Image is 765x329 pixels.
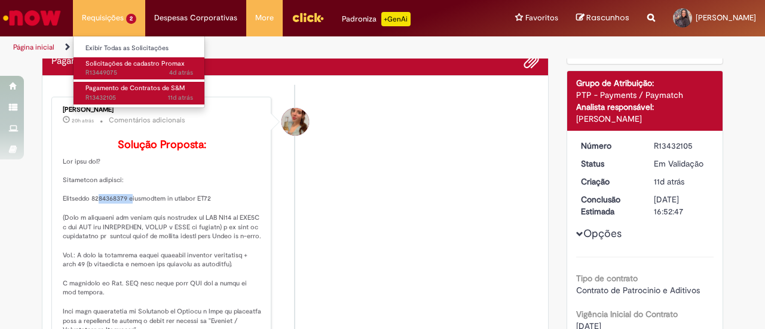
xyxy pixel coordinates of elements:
span: Contrato de Patrocinio e Aditivos [576,285,700,296]
div: PTP - Payments / Paymatch [576,89,714,101]
time: 20/08/2025 11:52:43 [654,176,684,187]
div: Grupo de Atribuição: [576,77,714,89]
div: [DATE] 16:52:47 [654,193,709,217]
div: R13432105 [654,140,709,152]
a: Página inicial [13,42,54,52]
ul: Trilhas de página [9,36,501,59]
time: 20/08/2025 11:52:45 [168,93,193,102]
a: Aberto R13449075 : Solicitações de cadastro Promax [74,57,205,79]
span: Pagamento de Contratos de S&M [85,84,185,93]
b: Vigência Inicial do Contrato [576,309,678,319]
dt: Conclusão Estimada [572,193,645,217]
div: Padroniza [342,12,411,26]
a: Rascunhos [576,13,629,24]
a: Exibir Todas as Solicitações [74,42,205,55]
div: Carolina Coelho De Castro Roberto [281,108,309,136]
span: More [255,12,274,24]
div: Analista responsável: [576,101,714,113]
div: 20/08/2025 11:52:43 [654,176,709,187]
time: 29/08/2025 16:43:44 [72,117,94,124]
span: R13432105 [85,93,193,103]
span: Despesas Corporativas [154,12,237,24]
span: Solicitações de cadastro Promax [85,59,185,68]
div: [PERSON_NAME] [63,106,262,113]
span: Rascunhos [586,12,629,23]
small: Comentários adicionais [109,115,185,125]
dt: Status [572,158,645,170]
h2: Pagamento de Contratos de S&M Histórico de tíquete [51,56,192,67]
div: [PERSON_NAME] [576,113,714,125]
span: 4d atrás [169,68,193,77]
dt: Criação [572,176,645,187]
span: Favoritos [525,12,558,24]
time: 26/08/2025 15:28:18 [169,68,193,77]
ul: Requisições [73,36,205,108]
button: Adicionar anexos [524,54,539,69]
span: 11d atrás [654,176,684,187]
div: Em Validação [654,158,709,170]
span: 20h atrás [72,117,94,124]
img: ServiceNow [1,6,63,30]
b: Solução Proposta: [118,138,206,152]
a: Aberto R13432105 : Pagamento de Contratos de S&M [74,82,205,104]
span: R13449075 [85,68,193,78]
span: [PERSON_NAME] [696,13,756,23]
span: 11d atrás [168,93,193,102]
span: 2 [126,14,136,24]
b: Tipo de contrato [576,273,638,284]
dt: Número [572,140,645,152]
img: click_logo_yellow_360x200.png [292,8,324,26]
span: Requisições [82,12,124,24]
p: +GenAi [381,12,411,26]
